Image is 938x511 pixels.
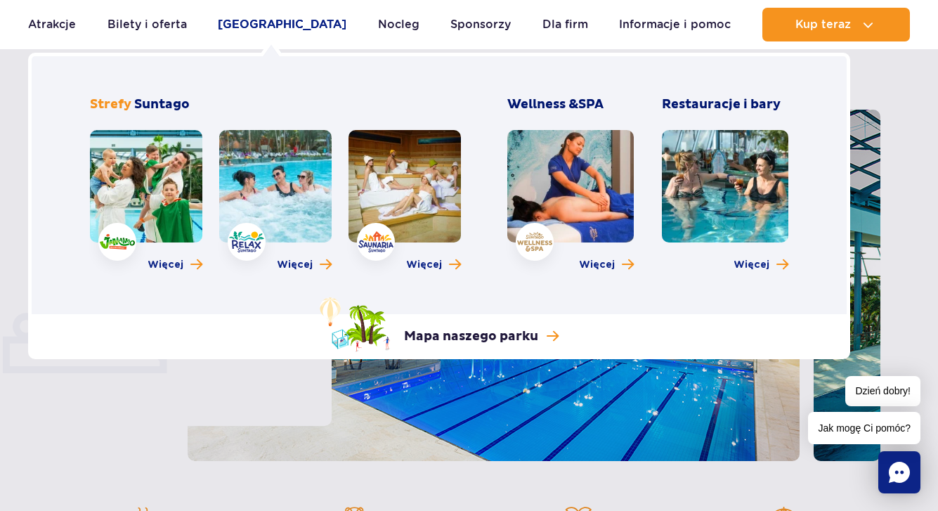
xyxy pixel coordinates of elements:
span: Suntago [134,96,190,112]
a: Mapa naszego parku [320,297,559,352]
a: Bilety i oferta [108,8,187,41]
span: Więcej [734,258,769,272]
span: Więcej [579,258,615,272]
button: Kup teraz [762,8,910,41]
a: Informacje i pomoc [619,8,731,41]
a: Więcej o strefie Jamango [148,258,202,272]
span: Jak mogę Ci pomóc? [808,412,920,444]
a: Więcej o strefie Relax [277,258,332,272]
a: Więcej o strefie Saunaria [406,258,461,272]
span: Dzień dobry! [845,376,920,406]
a: Więcej o Wellness & SPA [579,258,634,272]
a: [GEOGRAPHIC_DATA] [218,8,346,41]
span: Wellness & [507,96,604,112]
p: Mapa naszego parku [404,328,538,345]
span: Więcej [277,258,313,272]
span: Strefy [90,96,131,112]
a: Dla firm [542,8,588,41]
a: Więcej o Restauracje i bary [734,258,788,272]
a: Sponsorzy [450,8,511,41]
span: Więcej [148,258,183,272]
h3: Restauracje i bary [662,96,788,113]
span: Więcej [406,258,442,272]
a: Atrakcje [28,8,76,41]
span: SPA [578,96,604,112]
a: Nocleg [378,8,419,41]
div: Chat [878,451,920,493]
span: Kup teraz [795,18,851,31]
